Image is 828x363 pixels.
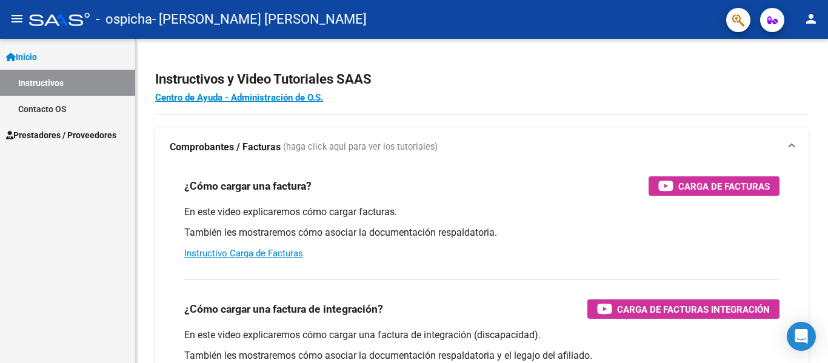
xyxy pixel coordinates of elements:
[617,302,770,317] span: Carga de Facturas Integración
[184,205,780,219] p: En este video explicaremos cómo cargar facturas.
[804,12,818,26] mat-icon: person
[155,128,809,167] mat-expansion-panel-header: Comprobantes / Facturas (haga click aquí para ver los tutoriales)
[283,141,438,154] span: (haga click aquí para ver los tutoriales)
[155,92,323,103] a: Centro de Ayuda - Administración de O.S.
[184,248,303,259] a: Instructivo Carga de Facturas
[184,178,312,195] h3: ¿Cómo cargar una factura?
[10,12,24,26] mat-icon: menu
[184,301,383,318] h3: ¿Cómo cargar una factura de integración?
[170,141,281,154] strong: Comprobantes / Facturas
[6,128,116,142] span: Prestadores / Proveedores
[155,68,809,91] h2: Instructivos y Video Tutoriales SAAS
[787,322,816,351] div: Open Intercom Messenger
[184,328,780,342] p: En este video explicaremos cómo cargar una factura de integración (discapacidad).
[96,6,152,33] span: - ospicha
[184,349,780,362] p: También les mostraremos cómo asociar la documentación respaldatoria y el legajo del afiliado.
[649,176,780,196] button: Carga de Facturas
[678,179,770,194] span: Carga de Facturas
[184,226,780,239] p: También les mostraremos cómo asociar la documentación respaldatoria.
[587,299,780,319] button: Carga de Facturas Integración
[152,6,367,33] span: - [PERSON_NAME] [PERSON_NAME]
[6,50,37,64] span: Inicio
